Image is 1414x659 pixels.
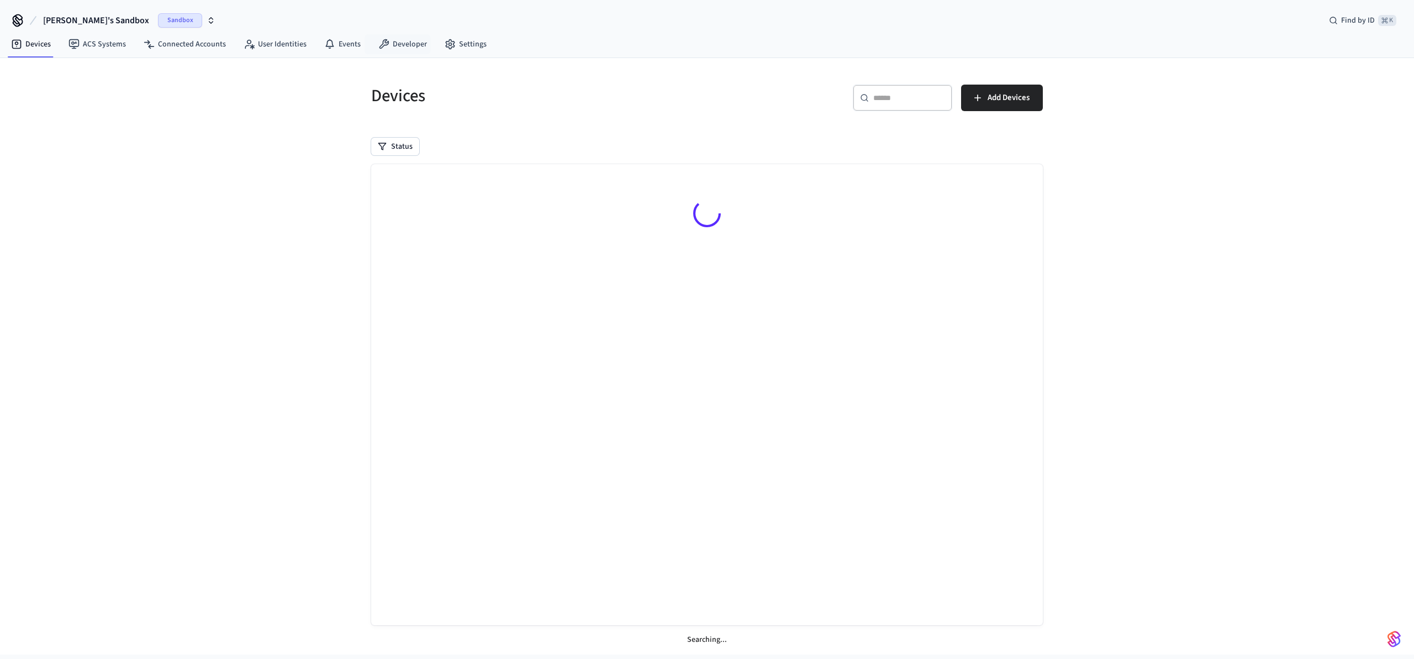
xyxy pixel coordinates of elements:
a: Devices [2,34,60,54]
button: Add Devices [961,85,1043,111]
a: Connected Accounts [135,34,235,54]
span: ⌘ K [1378,15,1396,26]
a: User Identities [235,34,315,54]
span: Sandbox [158,13,202,28]
img: SeamLogoGradient.69752ec5.svg [1387,630,1401,648]
span: Add Devices [988,91,1030,105]
a: ACS Systems [60,34,135,54]
div: Find by ID⌘ K [1320,11,1405,30]
a: Settings [436,34,495,54]
a: Events [315,34,370,54]
a: Developer [370,34,436,54]
button: Status [371,138,419,155]
h5: Devices [371,85,700,107]
span: Find by ID [1341,15,1375,26]
div: Searching... [371,625,1043,655]
span: [PERSON_NAME]'s Sandbox [43,14,149,27]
